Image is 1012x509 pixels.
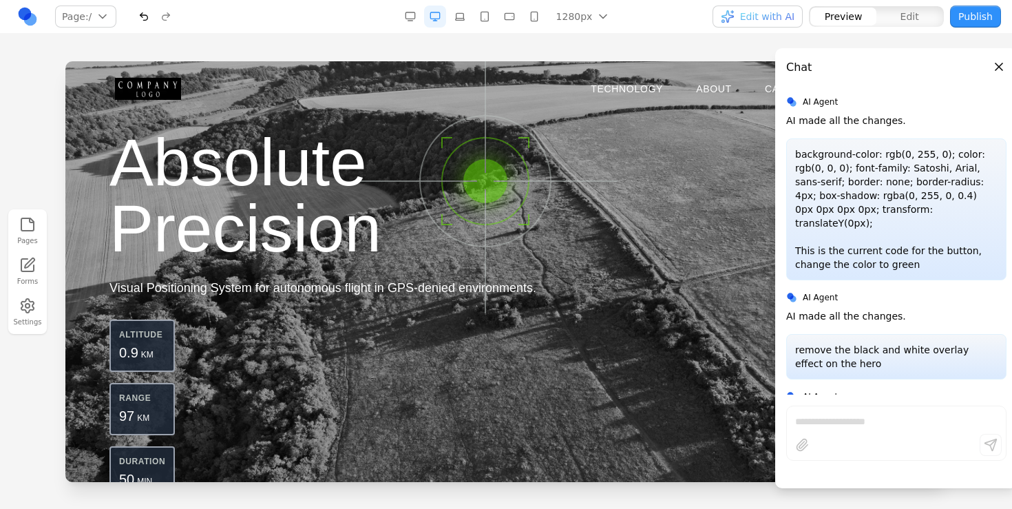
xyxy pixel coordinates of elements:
[12,214,43,249] button: Pages
[55,6,116,28] button: Page:/
[548,6,619,28] button: 1280px
[12,295,43,330] button: Settings
[713,6,803,28] button: Edit with AI
[399,6,421,28] button: Desktop Wide
[950,6,1001,28] button: Publish
[12,254,43,289] a: Forms
[54,408,100,428] div: 50
[523,6,545,28] button: Mobile
[424,6,446,28] button: Desktop
[72,415,87,425] span: MIN
[54,331,100,342] div: RANGE
[474,6,496,28] button: Tablet
[740,10,794,23] span: Edit with AI
[900,10,919,23] span: Edit
[825,10,863,23] span: Preview
[65,61,947,482] iframe: Preview
[498,6,520,28] button: Mobile Landscape
[54,395,100,406] div: DURATION
[449,6,471,28] button: Laptop
[72,352,84,362] span: KM
[76,289,88,298] span: KM
[54,345,100,364] div: 97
